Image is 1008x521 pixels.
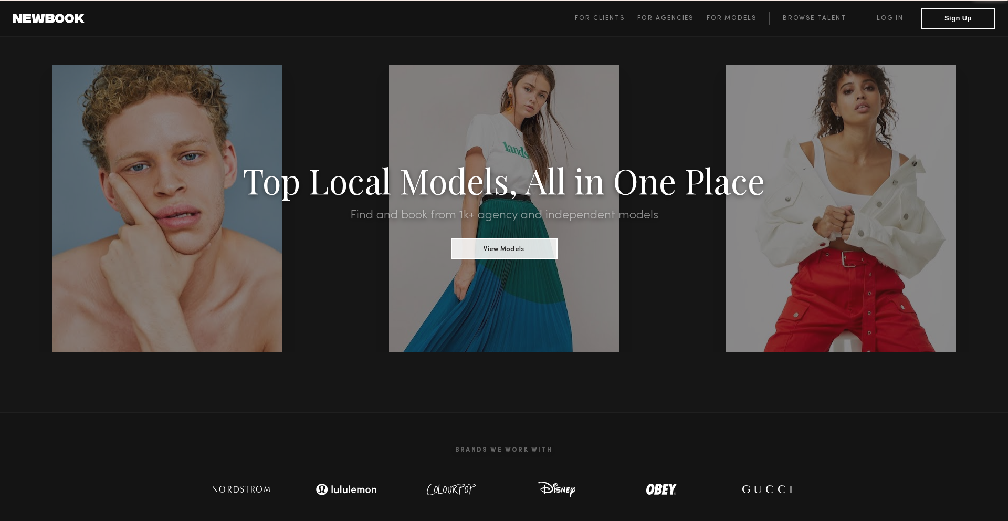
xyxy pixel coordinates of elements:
span: For Agencies [637,15,694,22]
a: Log in [859,12,921,25]
a: For Models [707,12,770,25]
a: For Agencies [637,12,706,25]
span: For Models [707,15,757,22]
button: Sign Up [921,8,995,29]
h2: Find and book from 1k+ agency and independent models [76,209,932,222]
img: logo-obey.svg [627,479,696,500]
h1: Top Local Models, All in One Place [76,164,932,196]
a: Browse Talent [769,12,859,25]
button: View Models [451,238,558,259]
a: For Clients [575,12,637,25]
img: logo-nordstrom.svg [205,479,278,500]
img: logo-disney.svg [522,479,591,500]
h2: Brands We Work With [189,434,819,466]
span: For Clients [575,15,625,22]
img: logo-lulu.svg [310,479,383,500]
img: logo-gucci.svg [732,479,801,500]
img: logo-colour-pop.svg [417,479,486,500]
a: View Models [451,242,558,254]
